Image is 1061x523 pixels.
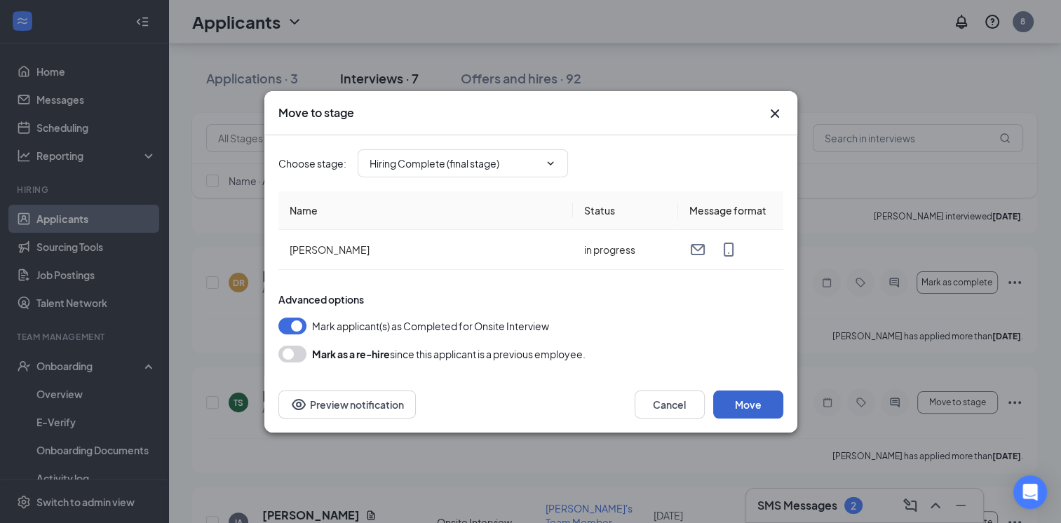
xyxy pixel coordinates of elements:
[312,318,549,334] span: Mark applicant(s) as Completed for Onsite Interview
[545,158,556,169] svg: ChevronDown
[278,390,416,419] button: Preview notificationEye
[573,191,678,230] th: Status
[720,241,737,258] svg: MobileSms
[678,191,783,230] th: Message format
[290,243,370,256] span: [PERSON_NAME]
[766,105,783,122] button: Close
[1013,475,1047,509] div: Open Intercom Messenger
[312,346,586,362] div: since this applicant is a previous employee.
[290,396,307,413] svg: Eye
[635,390,705,419] button: Cancel
[278,292,783,306] div: Advanced options
[278,105,354,121] h3: Move to stage
[573,230,678,270] td: in progress
[278,156,346,171] span: Choose stage :
[713,390,783,419] button: Move
[766,105,783,122] svg: Cross
[312,348,390,360] b: Mark as a re-hire
[278,191,573,230] th: Name
[689,241,706,258] svg: Email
